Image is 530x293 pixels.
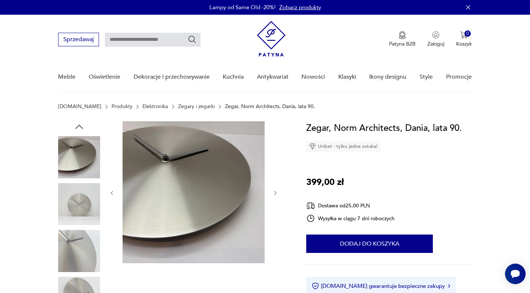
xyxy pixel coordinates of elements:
[446,63,472,91] a: Promocje
[338,63,356,91] a: Klasyki
[58,37,99,43] a: Sprzedawaj
[58,136,100,178] img: Zdjęcie produktu Zegar, Norm Architects, Dania, lata 90.
[505,264,526,284] iframe: Smartsupp widget button
[58,230,100,272] img: Zdjęcie produktu Zegar, Norm Architects, Dania, lata 90.
[306,141,381,152] div: Unikat - tylko jedna sztuka!
[306,201,315,210] img: Ikona dostawy
[58,183,100,225] img: Zdjęcie produktu Zegar, Norm Architects, Dania, lata 90.
[420,63,433,91] a: Style
[432,31,439,39] img: Ikonka użytkownika
[389,31,416,47] button: Patyna B2B
[306,175,344,189] p: 399,00 zł
[306,214,395,223] div: Wysyłka w ciągu 7 dni roboczych
[134,63,210,91] a: Dekoracje i przechowywanie
[58,104,101,110] a: [DOMAIN_NAME]
[427,40,444,47] p: Zaloguj
[456,40,472,47] p: Koszyk
[448,284,450,288] img: Ikona strzałki w prawo
[427,31,444,47] button: Zaloguj
[306,121,462,135] h1: Zegar, Norm Architects, Dania, lata 90.
[123,121,265,263] img: Zdjęcie produktu Zegar, Norm Architects, Dania, lata 90.
[188,35,197,44] button: Szukaj
[464,31,471,37] div: 0
[225,104,315,110] p: Zegar, Norm Architects, Dania, lata 90.
[389,40,416,47] p: Patyna B2B
[89,63,120,91] a: Oświetlenie
[389,31,416,47] a: Ikona medaluPatyna B2B
[112,104,132,110] a: Produkty
[178,104,215,110] a: Zegary i zegarki
[460,31,467,39] img: Ikona koszyka
[142,104,168,110] a: Elektronika
[58,63,75,91] a: Meble
[279,4,321,11] a: Zobacz produkty
[58,33,99,46] button: Sprzedawaj
[223,63,244,91] a: Kuchnia
[209,4,276,11] p: Lampy od Same Old -20%!
[312,282,450,290] button: [DOMAIN_NAME] gwarantuje bezpieczne zakupy
[456,31,472,47] button: 0Koszyk
[309,143,316,150] img: Ikona diamentu
[257,21,286,57] img: Patyna - sklep z meblami i dekoracjami vintage
[306,201,395,210] div: Dostawa od 25,00 PLN
[257,63,289,91] a: Antykwariat
[312,282,319,290] img: Ikona certyfikatu
[399,31,406,39] img: Ikona medalu
[369,63,406,91] a: Ikony designu
[301,63,325,91] a: Nowości
[306,235,433,253] button: Dodaj do koszyka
